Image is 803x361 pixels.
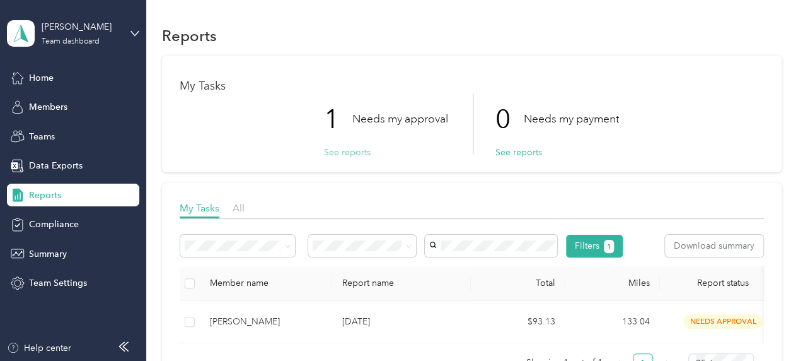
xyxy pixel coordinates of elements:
div: [PERSON_NAME] [42,20,120,33]
button: See reports [495,146,542,159]
span: Summary [29,247,67,261]
div: [PERSON_NAME] [210,315,322,329]
iframe: Everlance-gr Chat Button Frame [732,290,803,361]
span: Members [29,100,67,114]
span: My Tasks [180,202,219,214]
p: 1 [324,93,352,146]
span: Data Exports [29,159,83,172]
th: Report name [332,266,471,301]
span: Reports [29,189,61,202]
span: Report status [670,278,776,288]
td: $93.13 [471,301,565,343]
td: 133.04 [565,301,660,343]
span: 1 [607,241,611,252]
button: See reports [324,146,371,159]
span: Team Settings [29,276,87,290]
span: Home [29,71,54,85]
span: needs approval [683,314,763,329]
p: Needs my payment [524,111,619,127]
h1: Reports [162,29,217,42]
span: Teams [29,130,55,143]
th: Member name [200,266,332,301]
p: [DATE] [342,315,461,329]
p: 0 [495,93,524,146]
p: Needs my approval [352,111,448,127]
h1: My Tasks [180,80,764,93]
div: Total [481,278,555,288]
span: Compliance [29,218,79,231]
div: Member name [210,278,322,288]
button: Download summary [665,235,763,257]
span: All [233,202,245,214]
button: Filters1 [566,235,623,257]
button: 1 [604,240,615,253]
div: Miles [575,278,650,288]
div: Team dashboard [42,38,100,45]
button: Help center [7,341,71,355]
